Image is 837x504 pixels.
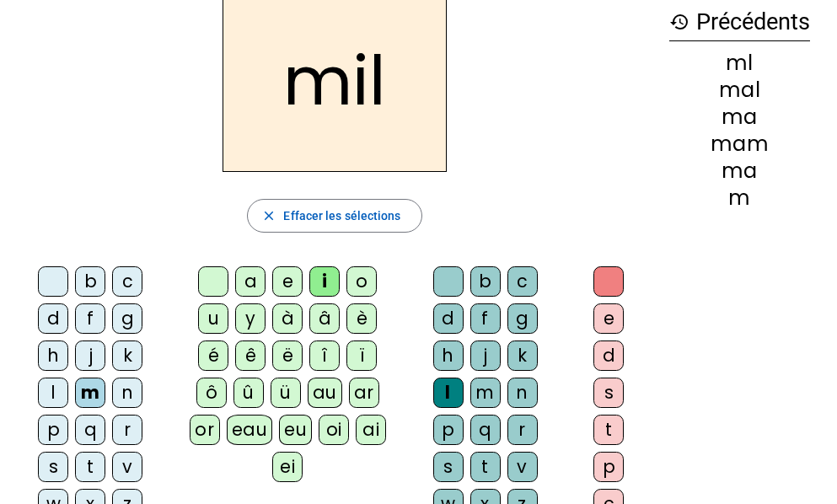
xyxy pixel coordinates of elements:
[507,340,538,371] div: k
[669,12,689,32] mat-icon: history
[75,303,105,334] div: f
[198,303,228,334] div: u
[112,266,142,297] div: c
[190,415,220,445] div: or
[349,378,379,408] div: ar
[279,415,312,445] div: eu
[593,378,624,408] div: s
[507,415,538,445] div: r
[75,266,105,297] div: b
[75,452,105,482] div: t
[507,303,538,334] div: g
[272,452,303,482] div: ei
[112,452,142,482] div: v
[433,340,464,371] div: h
[593,303,624,334] div: e
[669,3,810,41] h3: Précédents
[470,378,501,408] div: m
[346,340,377,371] div: ï
[271,378,301,408] div: ü
[433,303,464,334] div: d
[319,415,349,445] div: oi
[356,415,386,445] div: ai
[38,340,68,371] div: h
[272,303,303,334] div: à
[507,266,538,297] div: c
[309,303,340,334] div: â
[507,452,538,482] div: v
[196,378,227,408] div: ô
[75,378,105,408] div: m
[669,188,810,208] div: m
[593,340,624,371] div: d
[669,161,810,181] div: ma
[470,340,501,371] div: j
[198,340,228,371] div: é
[309,266,340,297] div: i
[470,452,501,482] div: t
[593,452,624,482] div: p
[112,415,142,445] div: r
[507,378,538,408] div: n
[112,340,142,371] div: k
[593,415,624,445] div: t
[669,107,810,127] div: ma
[75,340,105,371] div: j
[433,378,464,408] div: l
[272,340,303,371] div: ë
[112,378,142,408] div: n
[309,340,340,371] div: î
[38,415,68,445] div: p
[75,415,105,445] div: q
[227,415,273,445] div: eau
[247,199,421,233] button: Effacer les sélections
[233,378,264,408] div: û
[38,378,68,408] div: l
[346,303,377,334] div: è
[669,80,810,100] div: mal
[433,452,464,482] div: s
[235,303,266,334] div: y
[433,415,464,445] div: p
[261,208,276,223] mat-icon: close
[470,266,501,297] div: b
[669,134,810,154] div: mam
[470,415,501,445] div: q
[283,206,400,226] span: Effacer les sélections
[235,266,266,297] div: a
[272,266,303,297] div: e
[346,266,377,297] div: o
[112,303,142,334] div: g
[669,53,810,73] div: ml
[308,378,342,408] div: au
[38,452,68,482] div: s
[470,303,501,334] div: f
[38,303,68,334] div: d
[235,340,266,371] div: ê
